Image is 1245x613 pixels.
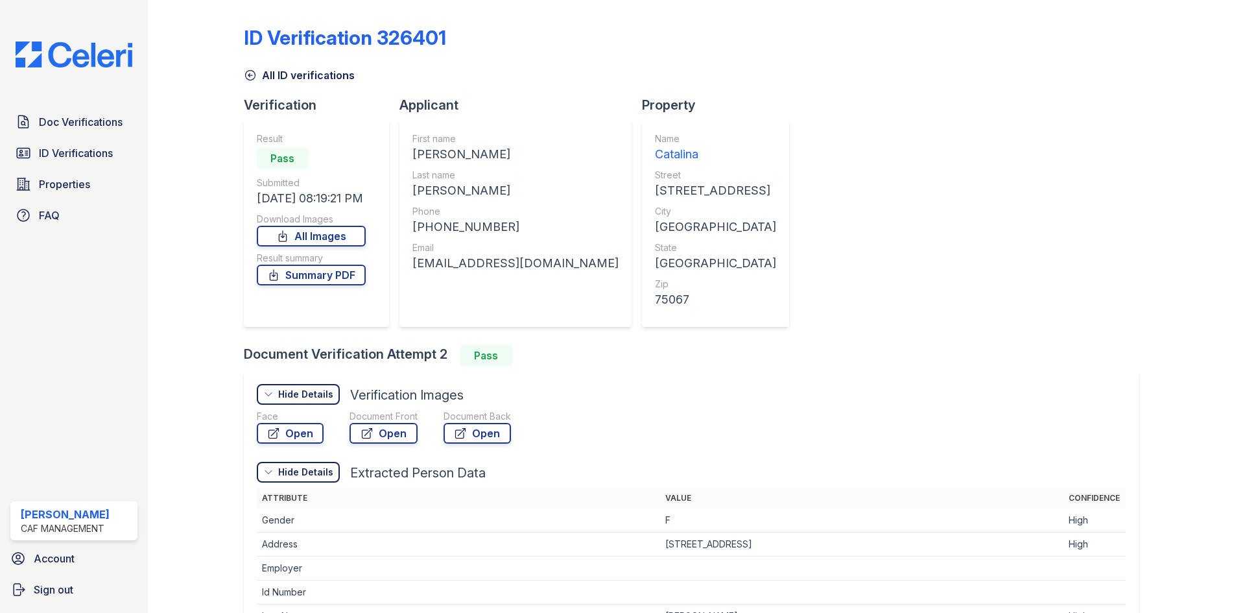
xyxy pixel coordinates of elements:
[244,26,446,49] div: ID Verification 326401
[257,265,366,285] a: Summary PDF
[257,533,660,557] td: Address
[655,182,776,200] div: [STREET_ADDRESS]
[1063,488,1126,509] th: Confidence
[350,410,418,423] div: Document Front
[642,96,800,114] div: Property
[10,109,137,135] a: Doc Verifications
[257,509,660,533] td: Gender
[412,182,619,200] div: [PERSON_NAME]
[244,67,355,83] a: All ID verifications
[10,140,137,166] a: ID Verifications
[655,132,776,145] div: Name
[257,132,366,145] div: Result
[1063,509,1126,533] td: High
[655,241,776,254] div: State
[412,241,619,254] div: Email
[10,171,137,197] a: Properties
[660,488,1063,509] th: Value
[1063,533,1126,557] td: High
[244,345,1149,366] div: Document Verification Attempt 2
[5,577,143,603] a: Sign out
[412,132,619,145] div: First name
[257,557,660,581] td: Employer
[257,581,660,605] td: Id Number
[460,345,512,366] div: Pass
[257,226,366,246] a: All Images
[278,466,333,479] div: Hide Details
[39,145,113,161] span: ID Verifications
[21,522,110,535] div: CAF Management
[244,96,399,114] div: Verification
[444,423,511,444] a: Open
[257,410,324,423] div: Face
[34,582,73,597] span: Sign out
[350,423,418,444] a: Open
[655,132,776,163] a: Name Catalina
[660,509,1063,533] td: F
[5,546,143,571] a: Account
[655,291,776,309] div: 75067
[39,208,60,223] span: FAQ
[350,464,486,482] div: Extracted Person Data
[350,386,464,404] div: Verification Images
[39,176,90,192] span: Properties
[257,213,366,226] div: Download Images
[655,145,776,163] div: Catalina
[1191,561,1232,600] iframe: chat widget
[655,169,776,182] div: Street
[412,169,619,182] div: Last name
[412,205,619,218] div: Phone
[399,96,642,114] div: Applicant
[10,202,137,228] a: FAQ
[257,148,309,169] div: Pass
[655,218,776,236] div: [GEOGRAPHIC_DATA]
[444,410,511,423] div: Document Back
[257,252,366,265] div: Result summary
[257,176,366,189] div: Submitted
[412,218,619,236] div: [PHONE_NUMBER]
[257,189,366,208] div: [DATE] 08:19:21 PM
[39,114,123,130] span: Doc Verifications
[660,533,1063,557] td: [STREET_ADDRESS]
[655,205,776,218] div: City
[655,278,776,291] div: Zip
[278,388,333,401] div: Hide Details
[5,42,143,67] img: CE_Logo_Blue-a8612792a0a2168367f1c8372b55b34899dd931a85d93a1a3d3e32e68fde9ad4.png
[257,423,324,444] a: Open
[21,507,110,522] div: [PERSON_NAME]
[412,145,619,163] div: [PERSON_NAME]
[655,254,776,272] div: [GEOGRAPHIC_DATA]
[257,488,660,509] th: Attribute
[34,551,75,566] span: Account
[412,254,619,272] div: [EMAIL_ADDRESS][DOMAIN_NAME]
